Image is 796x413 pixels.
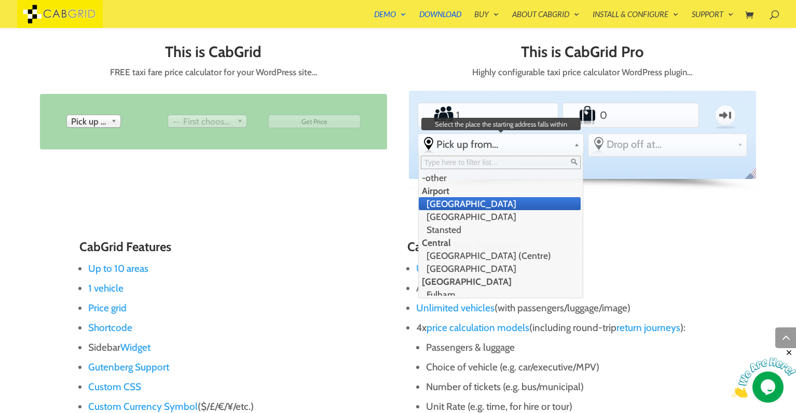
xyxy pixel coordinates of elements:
[88,282,123,294] a: 1 vehicle
[168,115,247,128] div: Drop off
[426,338,716,357] li: Passengers & luggage
[409,44,757,65] h2: This is CabGrid Pro
[420,105,454,126] label: Number of Passengers
[419,249,580,262] li: [GEOGRAPHIC_DATA] (Centre)
[418,134,583,155] div: Select the place the starting address falls within
[419,223,580,236] li: Stansted
[17,7,103,18] a: CabGrid Taxi Plugin
[419,262,580,275] li: [GEOGRAPHIC_DATA]
[66,115,121,128] div: Pick up
[588,134,746,155] div: Select the place the destination address is within
[474,10,499,28] a: Buy
[616,322,680,334] a: return journeys
[419,184,580,197] li: Airport
[732,348,796,397] iframe: chat widget
[88,263,148,274] a: Up to 10 areas
[426,357,716,377] li: Choice of vehicle (e.g. car/executive/MPV)
[71,115,107,128] span: Pick up from
[88,338,388,357] li: Sidebar
[416,279,716,298] li: Assign areas as
[416,298,716,318] li: (with passengers/luggage/image)
[88,401,198,412] a: Custom Currency Symbol
[172,115,233,128] span: ← First choose pick up
[426,377,716,397] li: Number of tickets (e.g. bus/municipal)
[120,341,150,353] a: Widget
[88,322,132,334] a: Shortcode
[88,302,127,314] a: Price grid
[416,302,495,314] a: Unlimited vehicles
[88,381,141,393] a: Custom CSS
[598,105,664,126] input: Number of Suitcases
[607,138,733,150] span: Drop off at...
[40,65,388,80] p: FREE taxi fare price calculator for your WordPress site…
[427,322,529,334] a: price calculation models
[40,44,388,65] h2: This is CabGrid
[419,236,580,249] li: Central
[436,138,569,150] span: Pick up from...
[593,10,679,28] a: Install & Configure
[565,105,598,126] label: Number of Suitcases
[416,263,484,274] a: Unlimited Areas
[692,10,734,28] a: Support
[374,10,406,28] a: Demo
[419,10,461,28] a: Download
[743,167,764,188] span: English
[454,105,523,126] input: Number of Passengers
[419,197,580,210] li: [GEOGRAPHIC_DATA]
[419,288,580,301] li: Fulham
[407,240,716,259] h3: CabGrid Pro Features
[421,156,580,169] input: Type here to filter list...
[705,100,746,130] label: One-way
[512,10,580,28] a: About CabGrid
[268,115,361,128] input: Get Price
[419,275,580,288] li: [GEOGRAPHIC_DATA]
[419,210,580,223] li: [GEOGRAPHIC_DATA]
[79,240,388,259] h3: CabGrid Features
[419,171,580,184] li: -other
[88,361,169,373] a: Gutenberg Support
[409,65,757,80] p: Highly configurable taxi price calculator WordPress plugin…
